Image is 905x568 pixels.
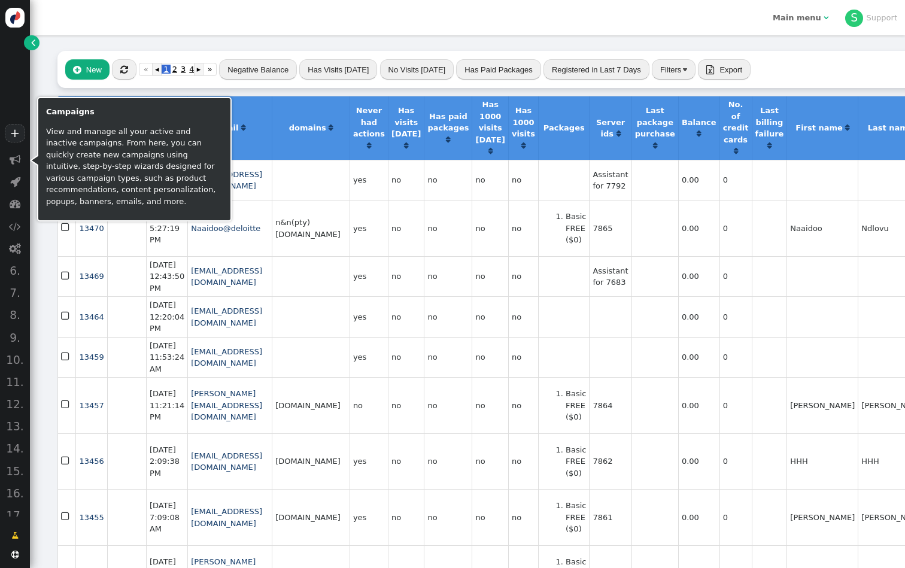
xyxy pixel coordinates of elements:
[521,141,526,150] a: 
[678,377,719,433] td: 0.00
[191,306,262,327] a: [EMAIL_ADDRESS][DOMAIN_NAME]
[427,112,469,133] b: Has paid packages
[596,118,625,139] b: Server ids
[404,141,408,150] a: 
[521,142,526,150] span: Click to sort
[824,14,828,22] span: 
[79,312,104,321] span: 13464
[272,200,350,256] td: n&n(pty)[DOMAIN_NAME]
[589,160,631,201] td: Assistant for 7792
[767,142,772,150] span: Click to sort
[272,377,350,433] td: [DOMAIN_NAME]
[150,212,180,244] span: [DATE] 5:27:19 PM
[424,337,472,378] td: no
[719,489,752,545] td: 0
[61,220,71,235] span: 
[773,13,821,22] b: Main menu
[508,489,538,545] td: no
[456,59,540,80] button: Has Paid Packages
[79,401,104,410] span: 13457
[472,337,508,378] td: no
[46,126,223,208] p: View and manage all your active and inactive campaigns. From here, you can quickly create new cam...
[472,433,508,490] td: no
[388,433,424,490] td: no
[350,433,388,490] td: yes
[79,272,104,281] a: 13469
[845,13,897,22] a: SSupport
[9,221,21,232] span: 
[719,256,752,297] td: 0
[635,106,675,138] b: Last package purchase
[191,347,262,368] a: [EMAIL_ADDRESS][DOMAIN_NAME]
[475,100,505,144] b: Has 1000 visits [DATE]
[241,124,245,132] span: Click to sort
[488,147,493,155] span: Click to sort
[488,147,493,156] a: 
[508,256,538,297] td: no
[272,433,350,490] td: [DOMAIN_NAME]
[4,526,26,546] a: 
[786,433,858,490] td: HHH
[682,118,716,127] b: Balance
[424,433,472,490] td: no
[566,500,586,535] li: Basic FREE ($0)
[150,389,184,421] span: [DATE] 11:21:14 PM
[10,198,21,209] span: 
[191,266,262,287] a: [EMAIL_ADDRESS][DOMAIN_NAME]
[719,296,752,337] td: 0
[367,142,371,150] span: Click to sort
[653,142,657,150] span: Click to sort
[472,377,508,433] td: no
[424,200,472,256] td: no
[719,433,752,490] td: 0
[786,489,858,545] td: [PERSON_NAME]
[706,65,714,74] span: 
[508,377,538,433] td: no
[652,59,696,80] button: Filters
[653,141,657,150] a: 
[10,154,21,165] span: 
[150,260,184,293] span: [DATE] 12:43:50 PM
[79,457,104,466] span: 13456
[388,337,424,378] td: no
[678,256,719,297] td: 0.00
[589,489,631,545] td: 7861
[353,106,385,138] b: Never had actions
[350,377,388,433] td: no
[112,59,136,80] button: 
[153,63,162,76] a: ◂
[388,256,424,297] td: no
[543,59,649,80] button: Registered in Last 7 Days
[543,123,585,132] b: Packages
[191,507,262,528] a: [EMAIL_ADDRESS][DOMAIN_NAME]
[61,397,71,412] span: 
[61,509,71,524] span: 
[61,309,71,324] span: 
[683,68,687,71] img: trigger_black.png
[219,59,297,80] button: Negative Balance
[73,65,81,74] span: 
[446,136,450,144] span: Click to sort
[350,200,388,256] td: yes
[391,106,421,138] b: Has visits [DATE]
[350,489,388,545] td: yes
[508,296,538,337] td: no
[150,300,184,333] span: [DATE] 12:20:04 PM
[194,63,203,76] a: ▸
[755,106,784,138] b: Last billing failure
[795,123,843,132] b: First name
[719,337,752,378] td: 0
[61,350,71,365] span: 
[566,211,586,246] li: Basic FREE ($0)
[150,445,180,478] span: [DATE] 2:09:38 PM
[31,37,35,48] span: 
[589,200,631,256] td: 7865
[472,160,508,201] td: no
[678,200,719,256] td: 0.00
[719,65,742,74] span: Export
[272,489,350,545] td: [DOMAIN_NAME]
[786,200,858,256] td: Naaidoo
[424,296,472,337] td: no
[786,377,858,433] td: [PERSON_NAME]
[589,256,631,297] td: Assistant for 7683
